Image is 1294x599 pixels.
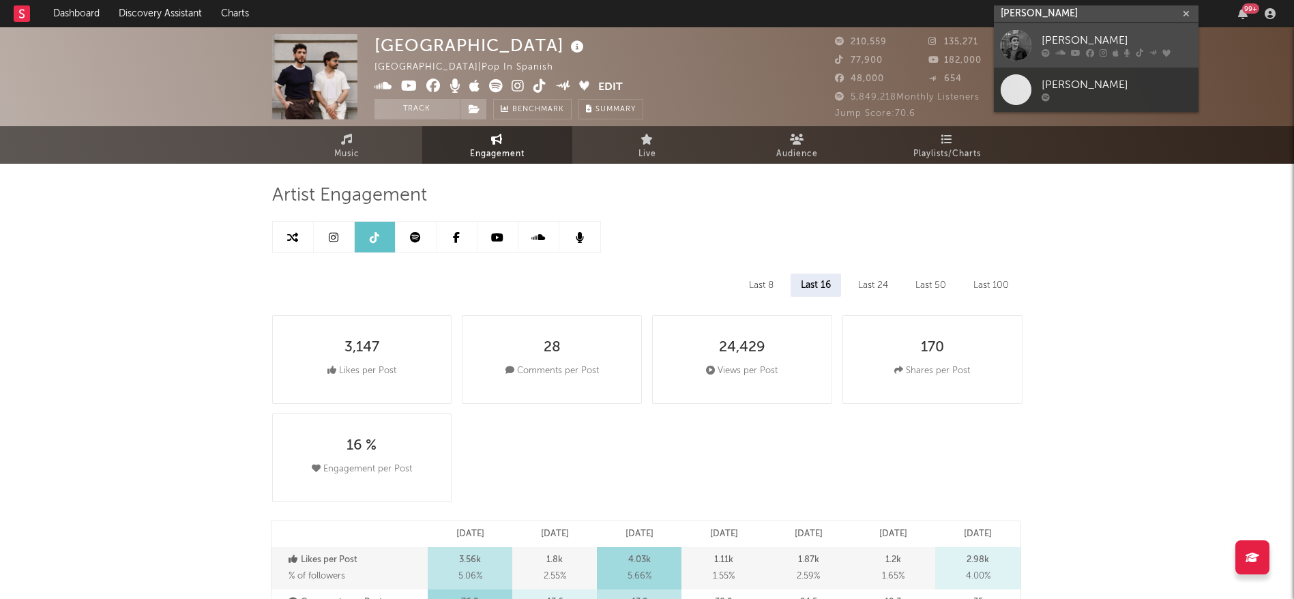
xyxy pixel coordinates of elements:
span: Jump Score: 70.6 [835,109,915,118]
p: [DATE] [964,526,992,542]
span: 1.65 % [882,568,905,585]
p: 4.03k [628,552,651,568]
a: Playlists/Charts [872,126,1023,164]
div: Likes per Post [327,363,396,379]
span: 5.66 % [628,568,651,585]
p: 1.87k [798,552,819,568]
p: [DATE] [456,526,484,542]
button: Track [374,99,460,119]
div: 24,429 [719,340,765,356]
a: Music [272,126,422,164]
p: [DATE] [710,526,738,542]
span: Artist Engagement [272,188,427,204]
span: Music [334,146,359,162]
div: Engagement per Post [312,461,412,478]
p: 2.98k [967,552,989,568]
span: 2.55 % [544,568,566,585]
span: 654 [928,74,962,83]
span: 77,900 [835,56,883,65]
span: 2.59 % [797,568,820,585]
p: 1.2k [885,552,901,568]
a: Benchmark [493,99,572,119]
button: Summary [578,99,643,119]
span: 1.55 % [713,568,735,585]
span: Audience [776,146,818,162]
span: 5,849,218 Monthly Listeners [835,93,980,102]
div: 99 + [1242,3,1259,14]
span: % of followers [289,572,345,581]
p: Likes per Post [289,552,425,568]
div: [GEOGRAPHIC_DATA] | Pop in Spanish [374,59,569,76]
a: Live [572,126,722,164]
span: 4.00 % [966,568,990,585]
a: [PERSON_NAME] [994,68,1199,112]
span: 5.06 % [458,568,482,585]
a: [PERSON_NAME] [994,23,1199,68]
div: [PERSON_NAME] [1042,33,1192,49]
p: [DATE] [795,526,823,542]
p: 1.8k [546,552,563,568]
div: Last 24 [848,274,898,297]
span: Live [638,146,656,162]
span: Benchmark [512,102,564,118]
a: Audience [722,126,872,164]
button: Edit [598,79,623,96]
span: 182,000 [928,56,982,65]
p: [DATE] [541,526,569,542]
div: Views per Post [706,363,778,379]
p: [DATE] [879,526,907,542]
div: [GEOGRAPHIC_DATA] [374,34,587,57]
div: 3,147 [344,340,379,356]
input: Search for artists [994,5,1199,23]
p: [DATE] [626,526,653,542]
div: [PERSON_NAME] [1042,77,1192,93]
span: Playlists/Charts [913,146,981,162]
a: Engagement [422,126,572,164]
div: Shares per Post [894,363,970,379]
div: 170 [921,340,944,356]
p: 3.56k [459,552,481,568]
div: Last 16 [791,274,841,297]
span: 135,271 [928,38,978,46]
div: Comments per Post [505,363,599,379]
span: Engagement [470,146,525,162]
div: Last 50 [905,274,956,297]
div: Last 8 [739,274,784,297]
p: 1.11k [714,552,733,568]
div: 16 % [347,438,377,454]
div: Last 100 [963,274,1019,297]
span: Summary [595,106,636,113]
div: 28 [544,340,561,356]
span: 48,000 [835,74,884,83]
span: 210,559 [835,38,887,46]
button: 99+ [1238,8,1248,19]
